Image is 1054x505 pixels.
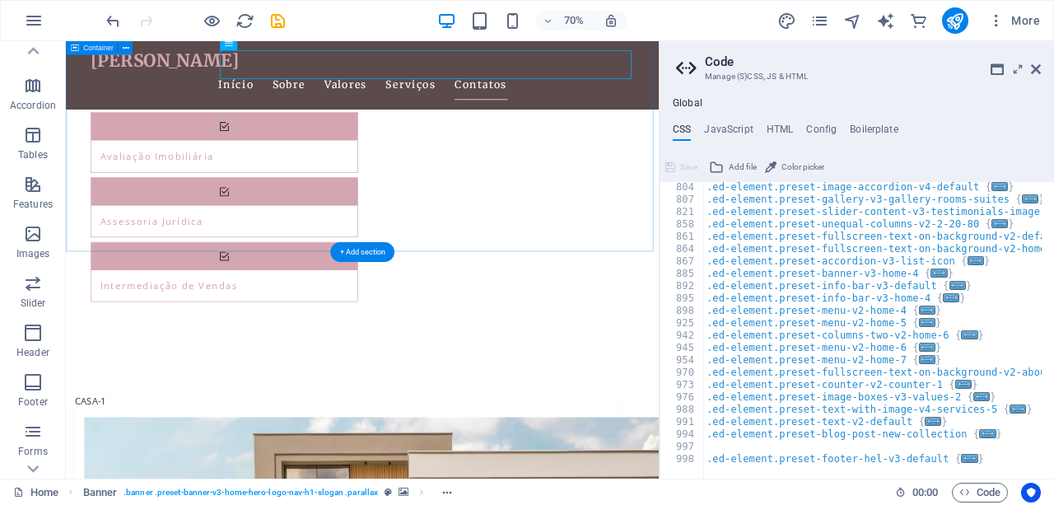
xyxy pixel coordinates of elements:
[83,44,113,51] span: Container
[660,206,705,218] div: 821
[660,453,705,465] div: 998
[604,13,618,28] i: On resize automatically adjust zoom level to fit chosen device.
[919,318,935,327] span: ...
[729,157,757,177] span: Add file
[909,11,929,30] button: commerce
[660,181,705,194] div: 804
[660,391,705,404] div: 976
[13,198,53,211] p: Features
[949,281,966,290] span: ...
[673,124,691,142] h4: CSS
[952,483,1008,503] button: Code
[18,445,48,458] p: Forms
[895,483,939,503] h6: Session time
[912,483,938,503] span: 00 00
[660,354,705,367] div: 954
[660,416,705,428] div: 991
[660,218,705,231] div: 858
[943,293,959,302] span: ...
[850,124,898,142] h4: Boilerplate
[980,429,996,438] span: ...
[660,317,705,330] div: 925
[843,12,862,30] i: Navigator
[919,343,935,352] span: ...
[991,219,1008,228] span: ...
[876,11,896,30] button: text_generator
[399,488,408,497] i: This element contains a background
[909,12,928,30] i: Commerce
[16,346,49,359] p: Header
[16,247,50,260] p: Images
[942,7,968,34] button: publish
[973,392,990,401] span: ...
[235,11,254,30] button: reload
[236,12,254,30] i: Reload page
[660,255,705,268] div: 867
[777,11,797,30] button: design
[561,11,587,30] h6: 70%
[777,12,796,30] i: Design (Ctrl+Alt+Y)
[806,124,837,142] h4: Config
[536,11,595,30] button: 70%
[660,194,705,206] div: 807
[673,97,702,110] h4: Global
[931,269,948,278] span: ...
[202,11,222,30] button: Click here to leave preview mode and continue editing
[962,454,978,463] span: ...
[21,297,46,310] p: Slider
[385,488,392,497] i: This element is a customizable preset
[924,486,926,498] span: :
[660,330,705,342] div: 942
[767,124,794,142] h4: HTML
[959,483,1000,503] span: Code
[704,124,753,142] h4: JavaScript
[705,54,1041,69] h2: Code
[83,483,118,503] span: Click to select. Double-click to edit
[660,231,705,243] div: 861
[876,12,895,30] i: AI Writer
[18,395,48,409] p: Footer
[104,12,123,30] i: Undo: Add element (Ctrl+Z)
[781,157,824,177] span: Color picker
[991,182,1008,191] span: ...
[660,292,705,305] div: 895
[660,379,705,391] div: 973
[763,157,827,177] button: Color picker
[13,483,58,503] a: Click to cancel selection. Double-click to open Pages
[925,417,941,426] span: ...
[705,69,1008,84] h3: Manage (S)CSS, JS & HTML
[103,11,123,30] button: undo
[707,157,759,177] button: Add file
[83,483,461,503] nav: breadcrumb
[124,483,378,503] span: . banner .preset-banner-v3-home-hero-logo-nav-h1-slogan .parallax
[660,243,705,255] div: 864
[1021,483,1041,503] button: Usercentrics
[962,330,978,339] span: ...
[988,12,1040,29] span: More
[919,306,935,315] span: ...
[10,99,56,112] p: Accordion
[982,7,1047,34] button: More
[955,380,972,389] span: ...
[810,12,829,30] i: Pages (Ctrl+Alt+S)
[330,242,394,262] div: + Add section
[660,367,705,379] div: 970
[660,280,705,292] div: 892
[810,11,830,30] button: pages
[18,148,48,161] p: Tables
[660,404,705,416] div: 988
[268,12,287,30] i: Save (Ctrl+S)
[660,305,705,317] div: 898
[945,12,964,30] i: Publish
[1022,194,1038,203] span: ...
[843,11,863,30] button: navigator
[660,268,705,280] div: 885
[1010,404,1026,414] span: ...
[660,428,705,441] div: 994
[268,11,287,30] button: save
[968,256,984,265] span: ...
[919,355,935,364] span: ...
[660,342,705,354] div: 945
[660,441,705,453] div: 997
